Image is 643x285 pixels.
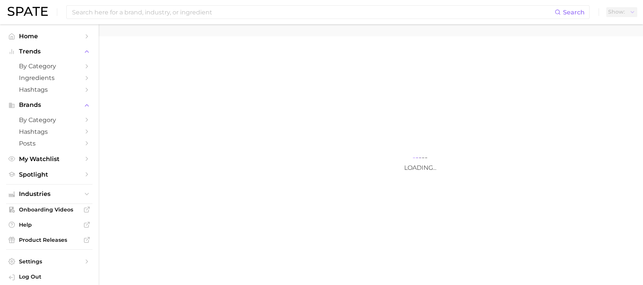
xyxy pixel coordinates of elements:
[563,9,585,16] span: Search
[19,236,80,243] span: Product Releases
[6,84,93,96] a: Hashtags
[19,116,80,124] span: by Category
[8,7,48,16] img: SPATE
[19,86,80,93] span: Hashtags
[608,10,625,14] span: Show
[19,273,86,280] span: Log Out
[19,258,80,265] span: Settings
[71,6,555,19] input: Search here for a brand, industry, or ingredient
[19,63,80,70] span: by Category
[6,219,93,230] a: Help
[19,171,80,178] span: Spotlight
[19,191,80,197] span: Industries
[19,221,80,228] span: Help
[19,74,80,81] span: Ingredients
[19,128,80,135] span: Hashtags
[606,7,637,17] button: Show
[19,206,80,213] span: Onboarding Videos
[6,256,93,267] a: Settings
[6,30,93,42] a: Home
[6,126,93,138] a: Hashtags
[6,271,93,284] a: Log out. Currently logged in with e-mail lynne.stewart@mpgllc.com.
[6,46,93,57] button: Trends
[19,102,80,108] span: Brands
[344,164,496,171] h3: Loading...
[19,48,80,55] span: Trends
[6,114,93,126] a: by Category
[19,140,80,147] span: Posts
[6,188,93,200] button: Industries
[6,72,93,84] a: Ingredients
[6,234,93,246] a: Product Releases
[6,138,93,149] a: Posts
[6,99,93,111] button: Brands
[6,204,93,215] a: Onboarding Videos
[6,60,93,72] a: by Category
[6,169,93,180] a: Spotlight
[19,155,80,163] span: My Watchlist
[6,153,93,165] a: My Watchlist
[19,33,80,40] span: Home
